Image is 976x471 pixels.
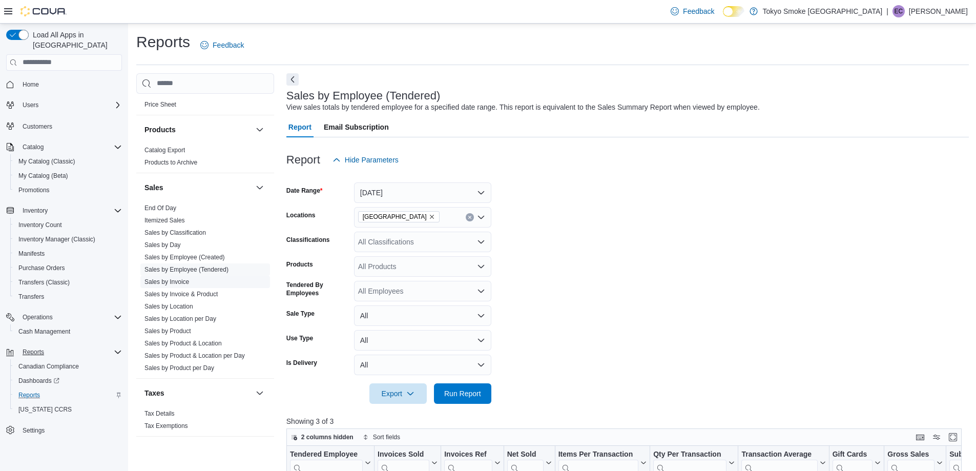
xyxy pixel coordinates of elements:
[892,5,905,17] div: Emilie Cation
[10,154,126,169] button: My Catalog (Classic)
[930,431,943,443] button: Display options
[144,352,245,359] a: Sales by Product & Location per Day
[14,248,49,260] a: Manifests
[18,346,48,358] button: Reports
[14,184,54,196] a: Promotions
[144,291,218,298] a: Sales by Invoice & Product
[286,187,323,195] label: Date Range
[18,99,43,111] button: Users
[136,202,274,378] div: Sales
[301,433,354,441] span: 2 columns hidden
[477,213,485,221] button: Open list of options
[144,101,176,108] a: Price Sheet
[14,184,122,196] span: Promotions
[144,278,189,286] span: Sales by Invoice
[18,204,122,217] span: Inventory
[286,310,315,318] label: Sale Type
[14,375,122,387] span: Dashboards
[18,311,57,323] button: Operations
[14,170,122,182] span: My Catalog (Beta)
[18,141,122,153] span: Catalog
[14,325,122,338] span: Cash Management
[144,422,188,430] span: Tax Exemptions
[14,325,74,338] a: Cash Management
[144,217,185,224] a: Itemized Sales
[144,146,185,154] span: Catalog Export
[359,431,404,443] button: Sort fields
[23,348,44,356] span: Reports
[144,339,222,347] span: Sales by Product & Location
[10,218,126,232] button: Inventory Count
[213,40,244,50] span: Feedback
[144,253,225,261] span: Sales by Employee (Created)
[2,140,126,154] button: Catalog
[144,303,193,310] a: Sales by Location
[18,157,75,166] span: My Catalog (Classic)
[290,450,363,460] div: Tendered Employee
[144,422,188,429] a: Tax Exemptions
[18,172,68,180] span: My Catalog (Beta)
[144,364,214,372] a: Sales by Product per Day
[324,117,389,137] span: Email Subscription
[354,330,491,351] button: All
[507,450,543,460] div: Net Sold
[895,5,903,17] span: EC
[10,247,126,261] button: Manifests
[14,276,74,289] a: Transfers (Classic)
[286,260,313,269] label: Products
[144,241,181,249] a: Sales by Day
[477,287,485,295] button: Open list of options
[14,375,64,387] a: Dashboards
[144,229,206,236] a: Sales by Classification
[144,266,229,273] a: Sales by Employee (Tendered)
[10,359,126,374] button: Canadian Compliance
[18,377,59,385] span: Dashboards
[18,293,44,301] span: Transfers
[14,262,69,274] a: Purchase Orders
[18,99,122,111] span: Users
[286,236,330,244] label: Classifications
[14,291,122,303] span: Transfers
[14,233,99,245] a: Inventory Manager (Classic)
[254,181,266,194] button: Sales
[558,450,638,460] div: Items Per Transaction
[18,78,122,91] span: Home
[653,450,726,460] div: Qty Per Transaction
[286,211,316,219] label: Locations
[369,383,427,404] button: Export
[10,275,126,290] button: Transfers (Classic)
[10,169,126,183] button: My Catalog (Beta)
[2,345,126,359] button: Reports
[947,431,959,443] button: Enter fullscreen
[10,388,126,402] button: Reports
[286,90,441,102] h3: Sales by Employee (Tendered)
[14,248,122,260] span: Manifests
[376,383,421,404] span: Export
[14,276,122,289] span: Transfers (Classic)
[144,229,206,237] span: Sales by Classification
[254,124,266,136] button: Products
[144,352,245,360] span: Sales by Product & Location per Day
[18,141,48,153] button: Catalog
[683,6,714,16] span: Feedback
[144,125,252,135] button: Products
[144,388,164,398] h3: Taxes
[10,261,126,275] button: Purchase Orders
[23,426,45,435] span: Settings
[144,302,193,311] span: Sales by Location
[2,77,126,92] button: Home
[20,6,67,16] img: Cova
[14,389,44,401] a: Reports
[14,403,76,416] a: [US_STATE] CCRS
[144,278,189,285] a: Sales by Invoice
[144,410,175,417] a: Tax Details
[23,143,44,151] span: Catalog
[2,203,126,218] button: Inventory
[144,182,252,193] button: Sales
[2,98,126,112] button: Users
[477,238,485,246] button: Open list of options
[286,73,299,86] button: Next
[345,155,399,165] span: Hide Parameters
[18,221,62,229] span: Inventory Count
